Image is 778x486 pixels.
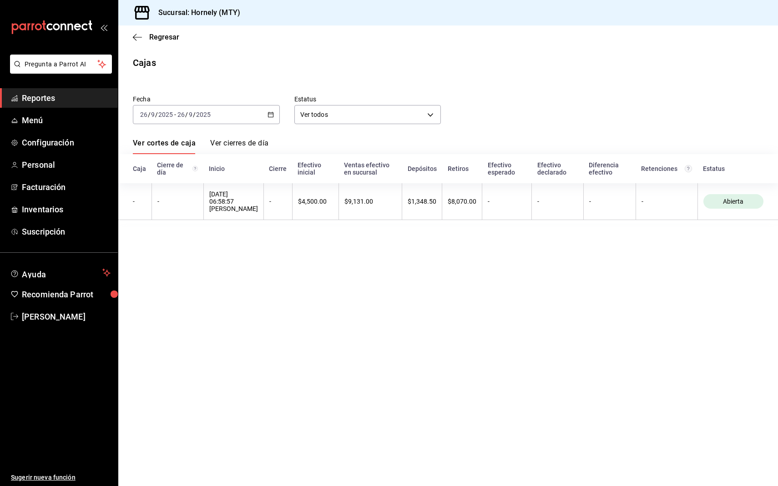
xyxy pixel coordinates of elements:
div: Efectivo declarado [537,161,578,176]
span: Pregunta a Parrot AI [25,60,98,69]
input: ---- [158,111,173,118]
span: - [174,111,176,118]
span: Menú [22,114,111,126]
div: $1,348.50 [408,198,436,205]
span: Regresar [149,33,179,41]
svg: Total de retenciones de propinas registradas [685,165,692,172]
div: Depósitos [408,165,437,172]
input: -- [177,111,185,118]
span: / [148,111,151,118]
input: -- [140,111,148,118]
div: $9,131.00 [344,198,397,205]
div: Inicio [209,165,258,172]
span: Reportes [22,92,111,104]
div: Caja [133,165,146,172]
span: [PERSON_NAME] [22,311,111,323]
span: Personal [22,159,111,171]
button: Regresar [133,33,179,41]
button: Pregunta a Parrot AI [10,55,112,74]
div: - [488,198,526,205]
div: - [133,198,146,205]
span: / [193,111,196,118]
span: Configuración [22,136,111,149]
div: - [157,198,198,205]
div: Efectivo inicial [298,161,333,176]
div: Diferencia efectivo [589,161,630,176]
div: - [269,198,287,205]
a: Pregunta a Parrot AI [6,66,112,75]
div: - [589,198,630,205]
div: Cierre [269,165,287,172]
div: Estatus [703,165,763,172]
span: Facturación [22,181,111,193]
span: Inventarios [22,203,111,215]
div: - [537,198,577,205]
div: Retiros [448,165,477,172]
div: navigation tabs [133,139,268,154]
div: Efectivo esperado [488,161,526,176]
input: -- [151,111,155,118]
div: Ventas efectivo en sucursal [344,161,397,176]
div: Cajas [133,56,156,70]
div: $4,500.00 [298,198,333,205]
div: - [642,198,692,205]
div: Cierre de día [157,161,198,176]
span: / [155,111,158,118]
div: Retenciones [641,165,692,172]
label: Estatus [294,96,441,102]
div: Ver todos [294,105,441,124]
svg: El número de cierre de día es consecutivo y consolida todos los cortes de caja previos en un únic... [192,165,198,172]
span: Suscripción [22,225,111,238]
input: ---- [196,111,211,118]
div: $8,070.00 [448,198,476,205]
div: [DATE] 06:58:57 [PERSON_NAME] [209,190,258,212]
a: Ver cortes de caja [133,139,196,154]
input: -- [188,111,193,118]
span: Abierta [719,198,747,205]
span: / [185,111,188,118]
span: Recomienda Parrot [22,288,111,301]
label: Fecha [133,96,280,102]
a: Ver cierres de día [210,139,268,154]
span: Ayuda [22,267,99,278]
h3: Sucursal: Hornely (MTY) [151,7,240,18]
span: Sugerir nueva función [11,473,111,482]
button: open_drawer_menu [100,24,107,31]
